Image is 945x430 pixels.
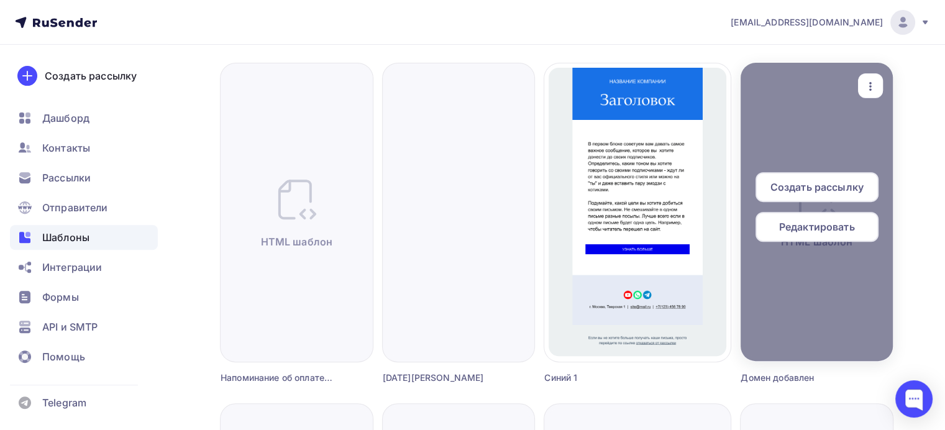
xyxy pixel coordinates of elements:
[10,225,158,250] a: Шаблоны
[42,290,79,304] span: Формы
[770,180,864,194] span: Создать рассылку
[731,16,883,29] span: [EMAIL_ADDRESS][DOMAIN_NAME]
[45,68,137,83] div: Создать рассылку
[383,372,497,384] div: [DATE][PERSON_NAME]
[42,170,91,185] span: Рассылки
[221,372,334,384] div: Напоминание об оплате за 1 день
[42,230,89,245] span: Шаблоны
[42,140,90,155] span: Контакты
[42,111,89,126] span: Дашборд
[779,219,855,234] span: Редактировать
[544,372,684,384] div: Синий 1
[42,395,86,410] span: Telegram
[10,165,158,190] a: Рассылки
[10,195,158,220] a: Отправители
[10,135,158,160] a: Контакты
[741,372,855,384] div: Домен добавлен
[42,200,108,215] span: Отправители
[42,260,102,275] span: Интеграции
[10,285,158,309] a: Формы
[42,349,85,364] span: Помощь
[10,106,158,130] a: Дашборд
[731,10,930,35] a: [EMAIL_ADDRESS][DOMAIN_NAME]
[42,319,98,334] span: API и SMTP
